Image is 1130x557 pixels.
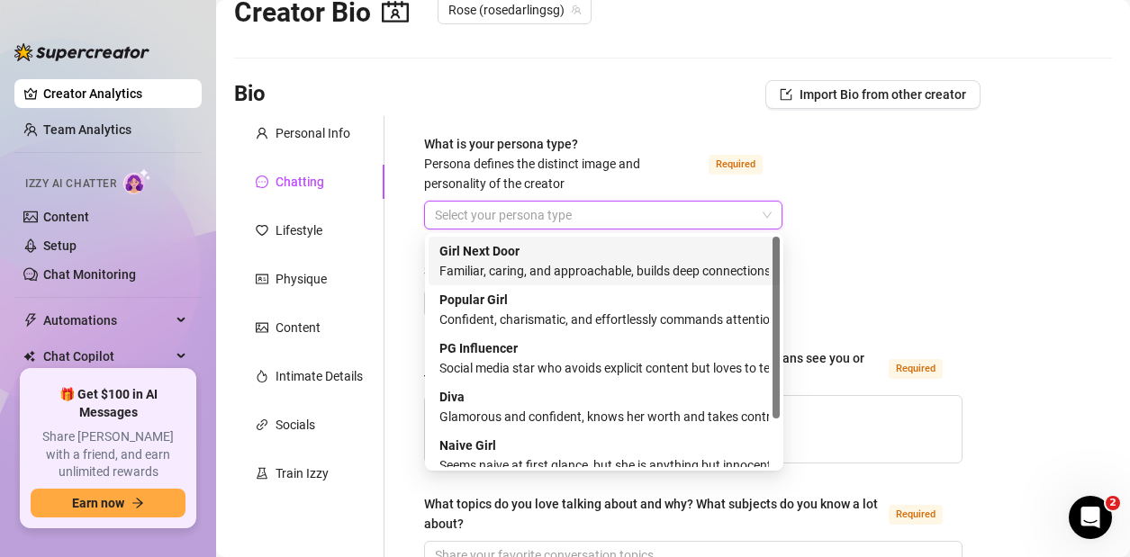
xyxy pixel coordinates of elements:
[256,273,268,285] span: idcard
[23,350,35,363] img: Chat Copilot
[256,127,268,139] span: user
[439,261,769,281] div: Familiar, caring, and approachable, builds deep connections with fans
[31,428,185,481] span: Share [PERSON_NAME] with a friend, and earn unlimited rewards
[256,321,268,334] span: picture
[276,318,321,337] div: Content
[43,79,187,108] a: Creator Analytics
[571,4,582,15] span: team
[439,438,496,453] strong: Naive Girl
[31,386,185,421] span: 🎁 Get $100 in AI Messages
[123,168,151,194] img: AI Chatter
[424,157,640,191] span: Persona defines the distinct image and personality of the creator
[439,244,520,258] strong: Girl Next Door
[276,269,327,289] div: Physique
[43,122,131,137] a: Team Analytics
[276,366,363,386] div: Intimate Details
[276,172,324,192] div: Chatting
[439,455,769,475] div: Seems naive at first glance, but she is anything but innocent
[276,220,322,240] div: Lifestyle
[889,359,943,379] span: Required
[800,87,966,102] span: Import Bio from other creator
[256,370,268,382] span: fire
[43,342,171,371] span: Chat Copilot
[424,261,515,281] div: Selling Strategy
[25,175,116,193] span: Izzy AI Chatter
[1069,496,1112,539] iframe: Intercom live chat
[765,80,981,109] button: Import Bio from other creator
[1106,496,1120,510] span: 2
[276,463,329,483] div: Train Izzy
[131,497,144,509] span: arrow-right
[234,80,266,109] h3: Bio
[424,348,963,388] label: How would you describe your online personality? How do your fans see you or the type of persona y...
[439,310,769,329] div: Confident, charismatic, and effortlessly commands attention
[256,175,268,188] span: message
[424,137,640,191] span: What is your persona type?
[256,467,268,480] span: experiment
[439,341,518,355] strong: PG Influencer
[256,224,268,237] span: heart
[424,494,881,534] div: What topics do you love talking about and why? What subjects do you know a lot about?
[424,348,881,388] div: How would you describe your online personality? How do your fans see you or the type of persona y...
[439,390,465,404] strong: Diva
[276,123,350,143] div: Personal Info
[439,358,769,378] div: Social media star who avoids explicit content but loves to tease and flirt
[23,313,38,328] span: thunderbolt
[43,267,136,282] a: Chat Monitoring
[439,407,769,427] div: Glamorous and confident, knows her worth and takes control
[43,306,171,335] span: Automations
[43,238,77,253] a: Setup
[424,494,963,534] label: What topics do you love talking about and why? What subjects do you know a lot about?
[709,155,763,175] span: Required
[439,292,508,307] strong: Popular Girl
[276,415,315,435] div: Socials
[256,418,268,431] span: link
[43,210,89,224] a: Content
[780,88,792,101] span: import
[424,260,596,282] label: Selling Strategy
[72,496,124,510] span: Earn now
[14,43,149,61] img: logo-BBDzfeDw.svg
[889,505,943,525] span: Required
[31,489,185,517] button: Earn nowarrow-right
